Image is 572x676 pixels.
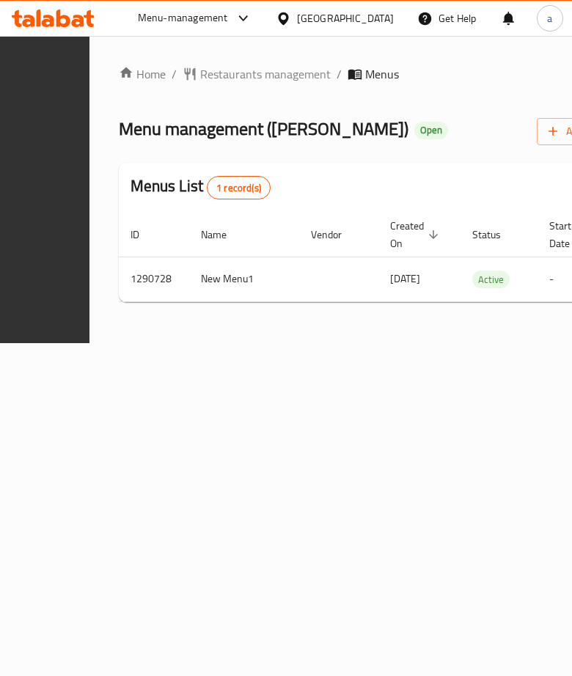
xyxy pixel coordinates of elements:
span: 1 record(s) [208,181,270,195]
td: 1290728 [119,257,189,301]
span: Menu management ( [PERSON_NAME] ) [119,112,408,145]
span: Restaurants management [200,65,331,83]
div: Total records count [207,176,271,199]
span: Vendor [311,226,361,243]
span: Menus [365,65,399,83]
span: Created On [390,217,443,252]
li: / [337,65,342,83]
span: [DATE] [390,269,420,288]
span: ID [131,226,158,243]
span: Active [472,271,510,288]
span: Status [472,226,520,243]
div: Open [414,122,448,139]
a: Home [119,65,166,83]
li: / [172,65,177,83]
a: Restaurants management [183,65,331,83]
span: a [547,10,552,26]
td: New Menu1 [189,257,299,301]
h2: Menus List [131,175,271,199]
div: [GEOGRAPHIC_DATA] [297,10,394,26]
span: Name [201,226,246,243]
span: Open [414,124,448,136]
div: Menu-management [138,10,228,27]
